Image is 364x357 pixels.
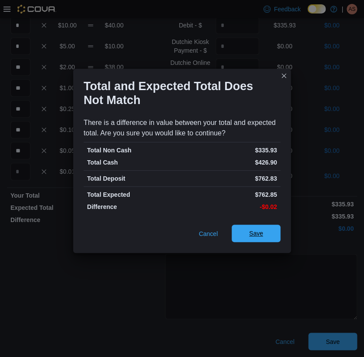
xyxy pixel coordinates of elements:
p: $762.83 [184,174,277,183]
h1: Total and Expected Total Does Not Match [84,79,273,107]
p: Total Cash [87,158,180,167]
span: Save [249,229,263,238]
p: Total Non Cash [87,146,180,155]
p: $426.90 [184,158,277,167]
p: $335.93 [184,146,277,155]
button: Save [232,225,280,242]
button: Closes this modal window [279,71,289,81]
p: Total Deposit [87,174,180,183]
p: Difference [87,202,180,211]
div: There is a difference in value between your total and expected total. Are you sure you would like... [84,118,280,138]
p: Total Expected [87,190,180,199]
button: Cancel [195,225,221,242]
p: -$0.02 [184,202,277,211]
p: $762.85 [184,190,277,199]
span: Cancel [199,229,218,238]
